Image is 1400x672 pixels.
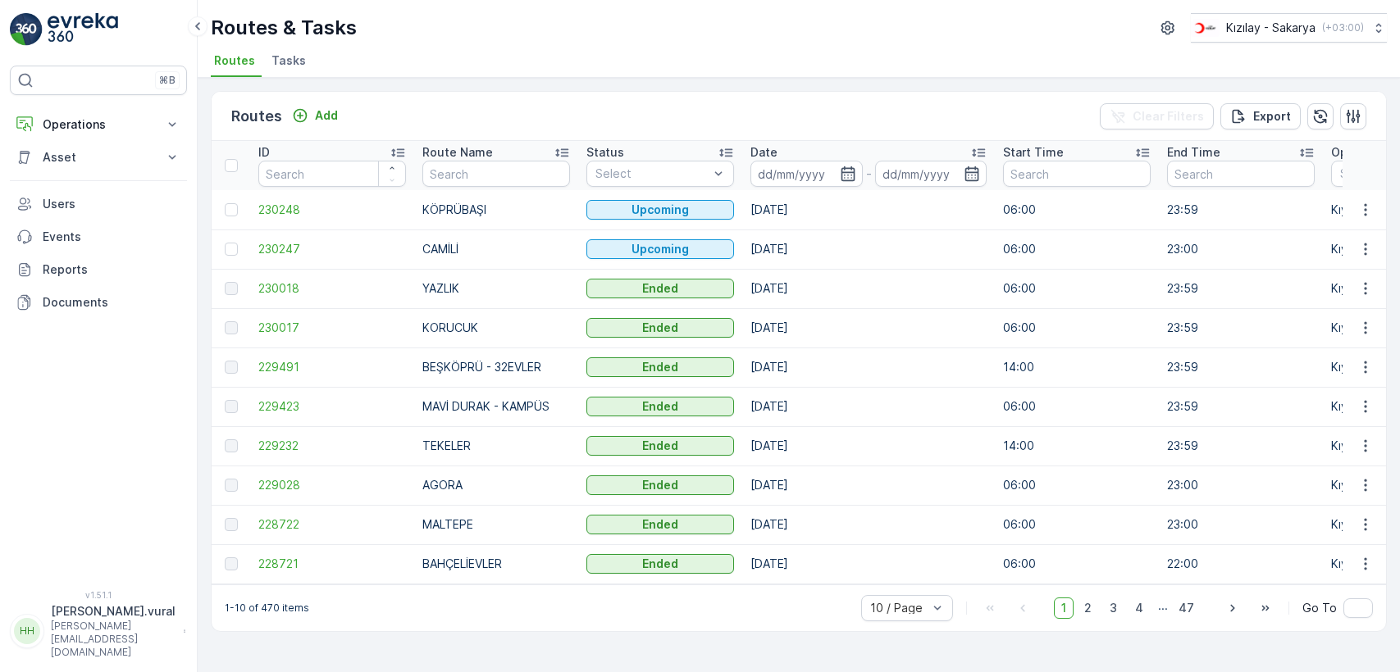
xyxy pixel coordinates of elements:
p: 06:00 [1003,516,1151,533]
div: Toggle Row Selected [225,400,238,413]
p: Export [1253,108,1291,125]
button: Upcoming [586,200,734,220]
p: Operations [43,116,154,133]
p: KORUCUK [422,320,570,336]
a: 228721 [258,556,406,572]
button: Clear Filters [1100,103,1214,129]
input: Search [1003,161,1151,187]
a: Documents [10,286,187,319]
td: [DATE] [742,347,995,387]
td: [DATE] [742,505,995,544]
p: 23:59 [1167,202,1315,218]
td: [DATE] [742,387,995,426]
div: Toggle Row Selected [225,203,238,216]
p: 06:00 [1003,477,1151,493]
p: Events [43,229,180,245]
p: Add [315,107,338,124]
button: Operations [10,108,187,141]
span: 3 [1102,597,1124,619]
button: Ended [586,397,734,416]
p: 14:00 [1003,438,1151,454]
div: HH [14,618,40,644]
input: dd/mm/yyyy [875,161,987,187]
p: ID [258,144,270,161]
button: Ended [586,436,734,456]
p: Start Time [1003,144,1064,161]
p: 1-10 of 470 items [225,602,309,615]
p: CAMİLİ [422,241,570,257]
p: Operation [1331,144,1388,161]
td: [DATE] [742,544,995,583]
td: [DATE] [742,308,995,347]
p: Upcoming [632,241,689,257]
p: Ended [642,438,678,454]
p: Users [43,196,180,212]
div: Toggle Row Selected [225,439,238,452]
span: 230017 [258,320,406,336]
p: BAHÇELİEVLER [422,556,570,572]
div: Toggle Row Selected [225,557,238,570]
p: - [866,164,872,184]
p: 06:00 [1003,202,1151,218]
p: ... [1158,597,1168,619]
a: 230018 [258,280,406,297]
p: Ended [642,477,678,493]
p: Upcoming [632,202,689,218]
td: [DATE] [742,426,995,465]
a: 229028 [258,477,406,493]
div: Toggle Row Selected [225,243,238,256]
p: 23:00 [1167,477,1315,493]
p: 23:59 [1167,359,1315,375]
p: Ended [642,556,678,572]
p: 23:00 [1167,516,1315,533]
a: 228722 [258,516,406,533]
p: Asset [43,149,154,166]
p: AGORA [422,477,570,493]
td: [DATE] [742,465,995,505]
a: 229232 [258,438,406,454]
button: Asset [10,141,187,174]
input: dd/mm/yyyy [750,161,863,187]
a: Events [10,220,187,253]
p: 06:00 [1003,398,1151,415]
span: 1 [1054,597,1074,619]
p: MALTEPE [422,516,570,533]
p: Routes & Tasks [211,15,357,41]
a: 229423 [258,398,406,415]
button: Ended [586,554,734,574]
p: KÖPRÜBAŞI [422,202,570,218]
span: 47 [1171,597,1202,619]
p: MAVİ DURAK - KAMPÜS [422,398,570,415]
div: Toggle Row Selected [225,282,238,295]
p: YAZLIK [422,280,570,297]
p: Ended [642,359,678,375]
button: HH[PERSON_NAME].vural[PERSON_NAME][EMAIL_ADDRESS][DOMAIN_NAME] [10,603,187,659]
input: Search [422,161,570,187]
p: Select [595,166,709,182]
button: Ended [586,357,734,377]
span: 4 [1128,597,1151,619]
p: Clear Filters [1133,108,1204,125]
button: Kızılay - Sakarya(+03:00) [1191,13,1387,43]
button: Export [1220,103,1301,129]
button: Upcoming [586,239,734,259]
p: Status [586,144,624,161]
span: Routes [214,52,255,69]
p: 23:59 [1167,438,1315,454]
a: 230248 [258,202,406,218]
td: [DATE] [742,269,995,308]
p: Ended [642,320,678,336]
p: 06:00 [1003,241,1151,257]
button: Ended [586,515,734,534]
p: [PERSON_NAME][EMAIL_ADDRESS][DOMAIN_NAME] [51,620,176,659]
p: 23:59 [1167,398,1315,415]
p: 06:00 [1003,280,1151,297]
img: logo [10,13,43,46]
p: ( +03:00 ) [1322,21,1364,34]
